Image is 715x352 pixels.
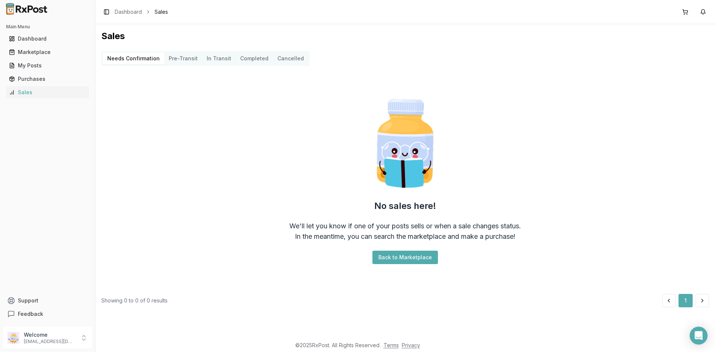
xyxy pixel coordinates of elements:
[357,96,453,191] img: Smart Pill Bottle
[372,251,438,264] button: Back to Marketplace
[690,327,708,345] div: Open Intercom Messenger
[3,294,92,307] button: Support
[9,75,86,83] div: Purchases
[273,53,308,64] button: Cancelled
[9,35,86,42] div: Dashboard
[155,8,168,16] span: Sales
[3,307,92,321] button: Feedback
[6,86,89,99] a: Sales
[3,60,92,72] button: My Posts
[3,46,92,58] button: Marketplace
[6,32,89,45] a: Dashboard
[3,33,92,45] button: Dashboard
[402,342,420,348] a: Privacy
[236,53,273,64] button: Completed
[3,73,92,85] button: Purchases
[24,339,76,345] p: [EMAIL_ADDRESS][DOMAIN_NAME]
[9,48,86,56] div: Marketplace
[18,310,43,318] span: Feedback
[24,331,76,339] p: Welcome
[202,53,236,64] button: In Transit
[101,30,709,42] h1: Sales
[115,8,142,16] a: Dashboard
[6,72,89,86] a: Purchases
[679,294,693,307] button: 1
[9,89,86,96] div: Sales
[6,24,89,30] h2: Main Menu
[101,297,168,304] div: Showing 0 to 0 of 0 results
[3,3,51,15] img: RxPost Logo
[6,45,89,59] a: Marketplace
[164,53,202,64] button: Pre-Transit
[103,53,164,64] button: Needs Confirmation
[295,231,515,242] div: In the meantime, you can search the marketplace and make a purchase!
[384,342,399,348] a: Terms
[374,200,436,212] h2: No sales here!
[9,62,86,69] div: My Posts
[6,59,89,72] a: My Posts
[115,8,168,16] nav: breadcrumb
[289,221,521,231] div: We'll let you know if one of your posts sells or when a sale changes status.
[7,332,19,344] img: User avatar
[3,86,92,98] button: Sales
